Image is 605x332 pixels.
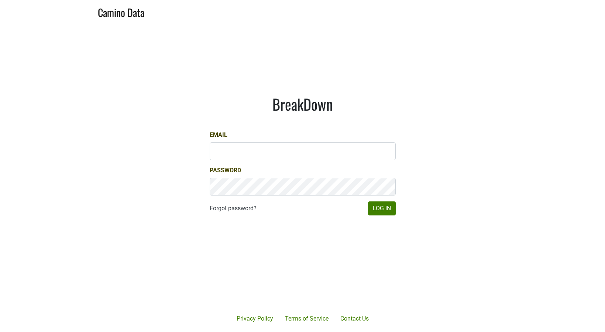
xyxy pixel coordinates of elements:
[334,311,375,326] a: Contact Us
[210,131,227,139] label: Email
[210,166,241,175] label: Password
[210,204,257,213] a: Forgot password?
[279,311,334,326] a: Terms of Service
[231,311,279,326] a: Privacy Policy
[98,3,144,20] a: Camino Data
[210,95,396,113] h1: BreakDown
[368,201,396,215] button: Log In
